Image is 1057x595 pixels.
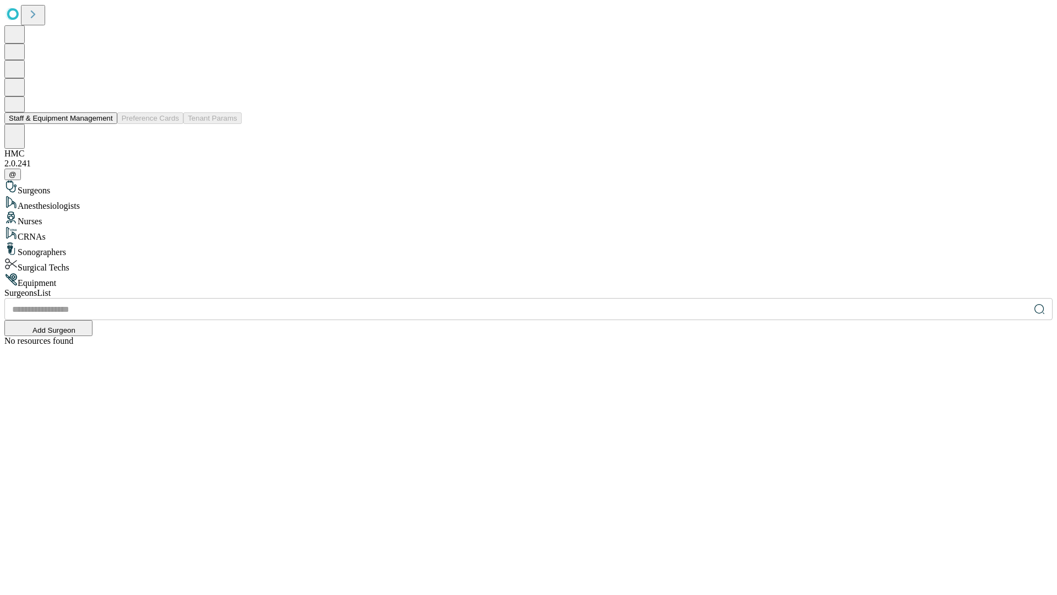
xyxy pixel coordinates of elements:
[4,257,1053,273] div: Surgical Techs
[4,211,1053,226] div: Nurses
[4,169,21,180] button: @
[183,112,242,124] button: Tenant Params
[4,273,1053,288] div: Equipment
[4,242,1053,257] div: Sonographers
[4,336,1053,346] div: No resources found
[4,320,92,336] button: Add Surgeon
[4,226,1053,242] div: CRNAs
[117,112,183,124] button: Preference Cards
[32,326,75,334] span: Add Surgeon
[4,149,1053,159] div: HMC
[9,170,17,178] span: @
[4,288,1053,298] div: Surgeons List
[4,196,1053,211] div: Anesthesiologists
[4,112,117,124] button: Staff & Equipment Management
[4,159,1053,169] div: 2.0.241
[4,180,1053,196] div: Surgeons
